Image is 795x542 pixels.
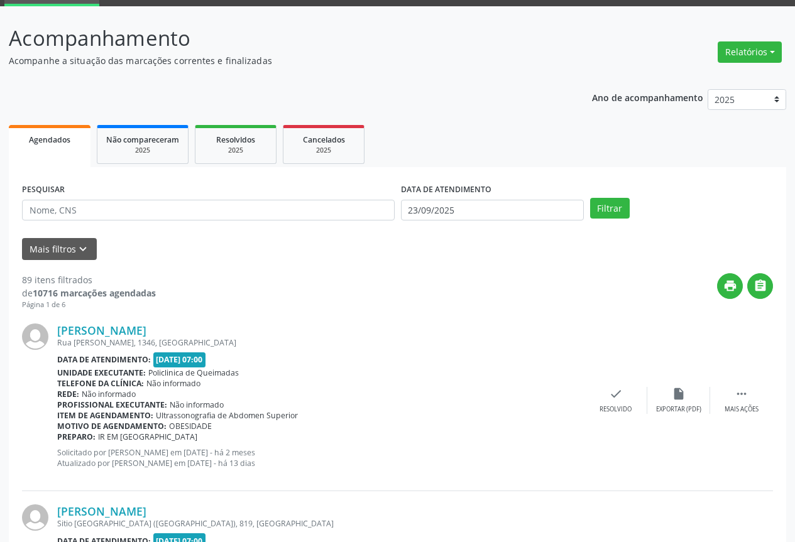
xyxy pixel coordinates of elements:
[22,300,156,310] div: Página 1 de 6
[216,134,255,145] span: Resolvidos
[22,200,395,221] input: Nome, CNS
[717,273,743,299] button: print
[153,352,206,367] span: [DATE] 07:00
[57,447,584,469] p: Solicitado por [PERSON_NAME] em [DATE] - há 2 meses Atualizado por [PERSON_NAME] em [DATE] - há 1...
[401,200,584,221] input: Selecione um intervalo
[57,323,146,337] a: [PERSON_NAME]
[106,146,179,155] div: 2025
[57,389,79,399] b: Rede:
[22,238,97,260] button: Mais filtroskeyboard_arrow_down
[747,273,773,299] button: 
[723,279,737,293] i: print
[9,23,553,54] p: Acompanhamento
[29,134,70,145] span: Agendados
[204,146,267,155] div: 2025
[146,378,200,389] span: Não informado
[735,387,748,401] i: 
[22,504,48,531] img: img
[148,367,239,378] span: Policlinica de Queimadas
[57,399,167,410] b: Profissional executante:
[725,405,759,414] div: Mais ações
[169,421,212,431] span: OBESIDADE
[57,337,584,348] div: Rua [PERSON_NAME], 1346, [GEOGRAPHIC_DATA]
[754,279,767,293] i: 
[609,387,623,401] i: check
[22,273,156,286] div: 89 itens filtrados
[57,367,146,378] b: Unidade executante:
[57,504,146,518] a: [PERSON_NAME]
[22,323,48,350] img: img
[590,198,630,219] button: Filtrar
[57,421,167,431] b: Motivo de agendamento:
[82,389,136,399] span: Não informado
[9,54,553,67] p: Acompanhe a situação das marcações correntes e finalizadas
[106,134,179,145] span: Não compareceram
[718,41,782,63] button: Relatórios
[57,378,144,389] b: Telefone da clínica:
[401,180,491,200] label: DATA DE ATENDIMENTO
[57,518,584,529] div: Sitio [GEOGRAPHIC_DATA] ([GEOGRAPHIC_DATA]), 819, [GEOGRAPHIC_DATA]
[57,410,153,421] b: Item de agendamento:
[22,180,65,200] label: PESQUISAR
[592,89,703,105] p: Ano de acompanhamento
[22,286,156,300] div: de
[303,134,345,145] span: Cancelados
[57,431,96,442] b: Preparo:
[170,399,224,410] span: Não informado
[76,242,90,256] i: keyboard_arrow_down
[292,146,355,155] div: 2025
[98,431,197,442] span: IR EM [GEOGRAPHIC_DATA]
[600,405,632,414] div: Resolvido
[672,387,686,401] i: insert_drive_file
[656,405,701,414] div: Exportar (PDF)
[57,354,151,365] b: Data de atendimento:
[33,287,156,299] strong: 10716 marcações agendadas
[156,410,298,421] span: Ultrassonografia de Abdomen Superior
